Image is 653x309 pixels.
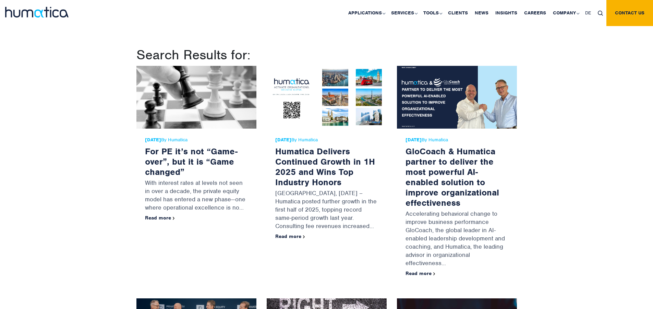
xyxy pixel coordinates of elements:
[136,47,517,63] h1: Search Results for:
[406,270,435,276] a: Read more
[145,177,248,215] p: With interest rates at levels not seen in over a decade, the private equity model has entered a n...
[303,235,305,238] img: arrowicon
[145,137,161,143] strong: [DATE]
[275,233,305,239] a: Read more
[5,7,69,17] img: logo
[406,137,508,143] span: By Humatica
[397,66,517,129] img: GloCoach & Humatica partner to deliver the most powerful AI-enabled solution to improve organizat...
[275,187,378,234] p: [GEOGRAPHIC_DATA], [DATE] – Humatica posted further growth in the first half of 2025, topping rec...
[275,146,375,188] a: Humatica Delivers Continued Growth in 1H 2025 and Wins Top Industry Honors
[406,137,422,143] strong: [DATE]
[136,66,256,129] img: For PE it’s not “Game-over”, but it is “Game changed”
[145,215,175,221] a: Read more
[406,208,508,271] p: Accelerating behavioral change to improve business performance GloCoach, the global leader in AI-...
[145,137,248,143] span: By Humatica
[267,66,387,129] img: Humatica Delivers Continued Growth in 1H 2025 and Wins Top Industry Honors
[406,146,499,208] a: GloCoach & Humatica partner to deliver the most powerful AI-enabled solution to improve organizat...
[145,146,238,177] a: For PE it’s not “Game-over”, but it is “Game changed”
[598,11,603,16] img: search_icon
[585,10,591,16] span: DE
[433,272,435,275] img: arrowicon
[275,137,378,143] span: By Humatica
[275,137,291,143] strong: [DATE]
[173,217,175,220] img: arrowicon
